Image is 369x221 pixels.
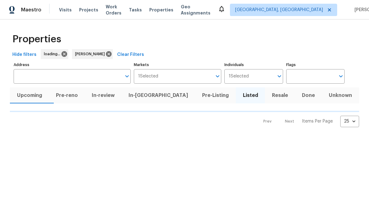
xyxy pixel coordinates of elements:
span: Unknown [326,91,355,100]
button: Open [213,72,222,81]
button: Open [275,72,284,81]
span: 1 Selected [229,74,249,79]
span: [GEOGRAPHIC_DATA], [GEOGRAPHIC_DATA] [235,7,323,13]
span: Properties [12,36,61,42]
button: Clear Filters [115,49,146,60]
label: Markets [134,63,222,67]
span: Properties [149,7,173,13]
span: loading... [44,51,63,57]
span: Done [299,91,318,100]
span: Upcoming [14,91,45,100]
span: Hide filters [12,51,36,59]
div: loading... [41,49,68,59]
button: Hide filters [10,49,39,60]
span: In-review [88,91,118,100]
span: Work Orders [106,4,121,16]
button: Open [337,72,345,81]
span: In-[GEOGRAPHIC_DATA] [125,91,192,100]
p: Items Per Page [302,118,333,124]
span: Geo Assignments [181,4,210,16]
span: Listed [240,91,261,100]
nav: Pagination Navigation [257,116,359,127]
span: Clear Filters [117,51,144,59]
span: Visits [59,7,72,13]
div: 25 [340,113,359,129]
span: Resale [269,91,291,100]
span: Maestro [21,7,41,13]
button: Open [123,72,131,81]
span: [PERSON_NAME] [75,51,107,57]
label: Individuals [224,63,283,67]
span: Pre-reno [53,91,81,100]
div: [PERSON_NAME] [72,49,113,59]
label: Flags [286,63,345,67]
span: Projects [79,7,98,13]
span: Tasks [129,8,142,12]
label: Address [14,63,131,67]
span: Pre-Listing [199,91,232,100]
span: 1 Selected [138,74,158,79]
